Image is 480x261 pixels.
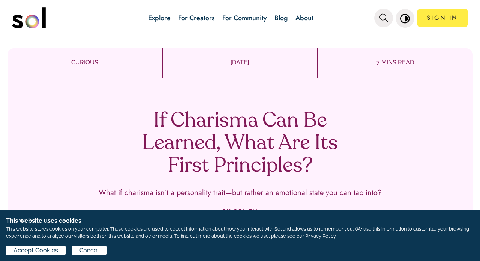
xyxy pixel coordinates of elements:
p: [DATE] [163,58,318,67]
a: Explore [148,13,171,23]
img: logo [12,7,46,28]
h1: This website uses cookies [6,216,474,225]
h1: If Charisma Can Be Learned, What Are Its First Principles? [129,110,351,177]
button: Cancel [72,246,106,255]
p: This website stores cookies on your computer. These cookies are used to collect information about... [6,225,474,240]
p: What if charisma isn’t a personality trait—but rather an emotional state you can tap into? [99,189,382,197]
p: BY SOL TV [222,208,257,215]
p: 7 MINS READ [318,58,472,67]
a: For Creators [178,13,215,23]
span: Accept Cookies [13,246,58,255]
a: For Community [222,13,267,23]
button: Accept Cookies [6,246,66,255]
p: CURIOUS [7,58,162,67]
a: About [295,13,313,23]
a: Blog [274,13,288,23]
a: SIGN IN [417,9,468,27]
nav: main navigation [12,5,468,31]
span: Cancel [79,246,99,255]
